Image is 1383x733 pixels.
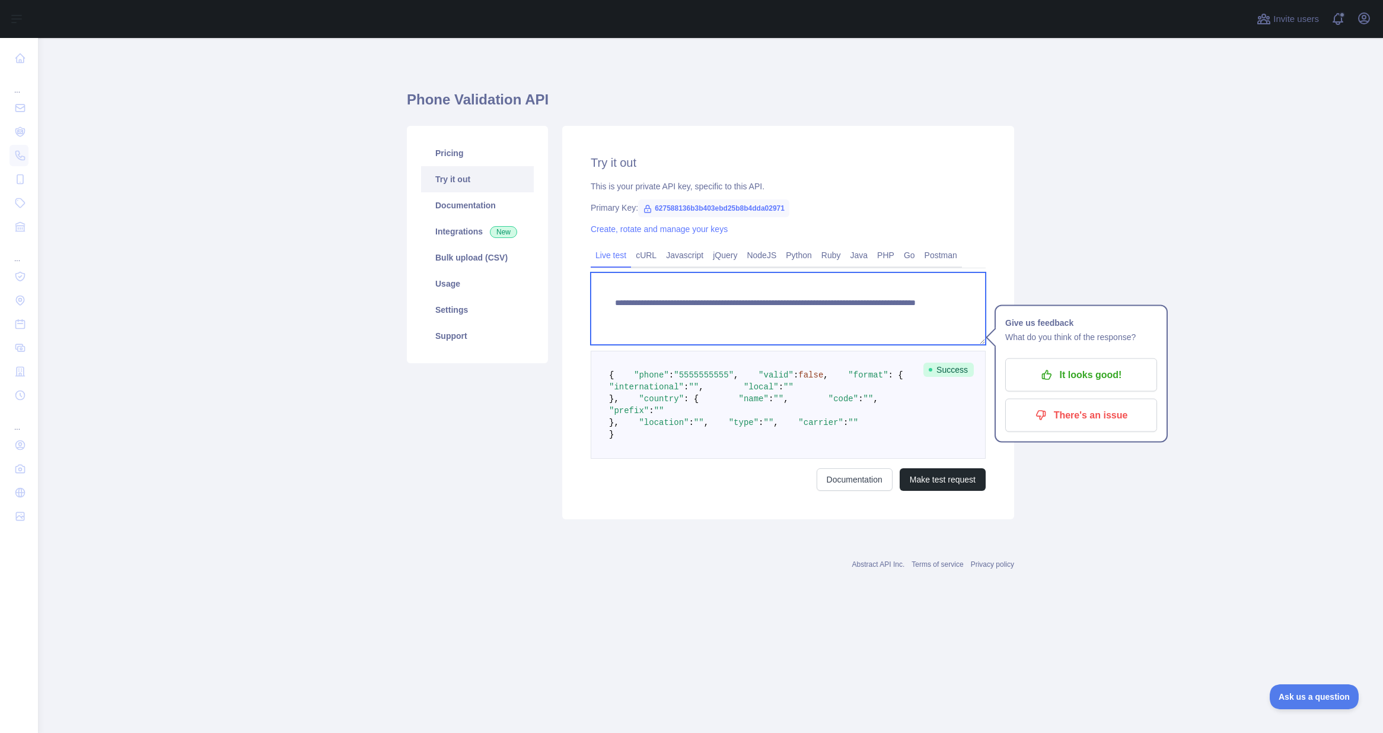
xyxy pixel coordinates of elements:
span: : [759,418,763,427]
span: , [704,418,709,427]
span: New [490,226,517,238]
span: : [649,406,654,415]
a: Bulk upload (CSV) [421,245,534,271]
span: "code" [828,394,858,404]
a: Support [421,323,534,349]
button: Invite users [1254,9,1321,28]
span: "" [773,394,783,404]
span: : { [684,394,699,404]
span: : [858,394,863,404]
span: "" [783,382,794,392]
a: Privacy policy [971,560,1014,569]
span: , [699,382,703,392]
a: jQuery [708,246,742,265]
h1: Phone Validation API [407,90,1014,119]
span: "" [654,406,664,415]
h2: Try it out [591,154,986,171]
a: PHP [872,246,899,265]
span: { [609,370,614,380]
div: ... [9,71,28,95]
a: Pricing [421,140,534,166]
span: }, [609,418,619,427]
span: , [873,394,878,404]
div: This is your private API key, specific to this API. [591,180,986,192]
a: Python [781,246,817,265]
a: cURL [631,246,661,265]
p: What do you think of the response? [1005,330,1157,344]
a: Postman [920,246,962,265]
span: }, [609,394,619,404]
a: Live test [591,246,631,265]
span: : [684,382,689,392]
span: "carrier" [798,418,843,427]
a: Integrations New [421,218,534,245]
a: NodeJS [742,246,781,265]
span: 627588136b3b403ebd25b8b4dda02971 [638,199,789,217]
div: Primary Key: [591,202,986,214]
span: "" [764,418,774,427]
a: Create, rotate and manage your keys [591,224,728,234]
span: "" [863,394,874,404]
div: ... [9,408,28,432]
span: "local" [744,382,779,392]
span: "phone" [634,370,669,380]
div: ... [9,240,28,264]
a: Try it out [421,166,534,192]
iframe: Toggle Customer Support [1270,684,1359,709]
span: : [779,382,783,392]
span: : [843,418,848,427]
a: Ruby [817,246,846,265]
span: Success [923,363,974,377]
span: "" [848,418,858,427]
span: "location" [639,418,689,427]
span: , [773,418,778,427]
span: "prefix" [609,406,649,415]
span: : [689,418,693,427]
span: : [794,370,798,380]
span: "type" [729,418,759,427]
span: "" [694,418,704,427]
a: Terms of service [912,560,963,569]
a: Usage [421,271,534,297]
span: "international" [609,382,684,392]
span: "" [689,382,699,392]
span: } [609,430,614,439]
span: : [669,370,674,380]
span: "name" [738,394,768,404]
span: , [734,370,738,380]
span: "country" [639,394,684,404]
a: Documentation [817,468,893,491]
a: Go [899,246,920,265]
h1: Give us feedback [1005,316,1157,330]
a: Abstract API Inc. [852,560,905,569]
span: "valid" [759,370,794,380]
span: : [769,394,773,404]
span: Invite users [1273,12,1319,26]
a: Javascript [661,246,708,265]
span: : { [888,370,903,380]
span: , [783,394,788,404]
span: false [798,370,823,380]
span: "format" [848,370,888,380]
span: "5555555555" [674,370,734,380]
a: Settings [421,297,534,323]
button: Make test request [900,468,986,491]
a: Java [846,246,873,265]
span: , [823,370,828,380]
a: Documentation [421,192,534,218]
